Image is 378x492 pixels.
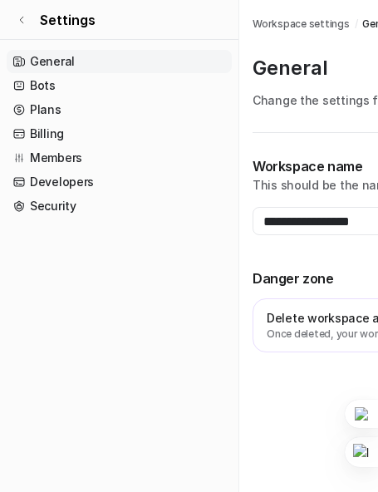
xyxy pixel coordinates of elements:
[355,17,358,32] span: /
[7,122,232,145] a: Billing
[7,194,232,218] a: Security
[7,50,232,73] a: General
[253,17,350,32] a: Workspace settings
[40,10,96,30] span: Settings
[7,98,232,121] a: Plans
[7,170,232,194] a: Developers
[7,146,232,170] a: Members
[7,74,232,97] a: Bots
